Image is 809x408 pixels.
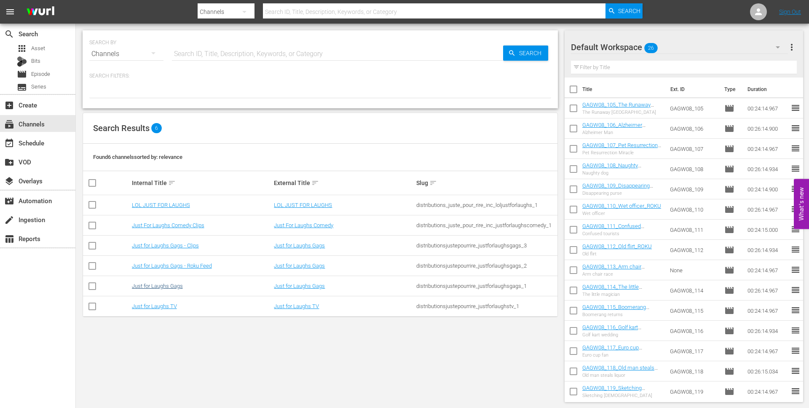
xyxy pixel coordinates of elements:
td: 00:26:14.934 [744,159,790,179]
span: Episode [724,265,734,275]
span: Asset [17,43,27,54]
span: Search [516,46,548,61]
span: Episode [724,387,734,397]
td: GAGW08_111 [667,220,721,240]
span: Channels [4,119,14,129]
a: Just for Laughs Gags - Clips [132,242,199,249]
td: GAGW08_106 [667,118,721,139]
td: GAGW08_109 [667,179,721,199]
span: sort [311,179,319,187]
span: Episode [724,184,734,194]
td: 00:24:14.900 [744,179,790,199]
a: LOL JUST FOR LAUGHS [132,202,190,208]
div: The Runaway [GEOGRAPHIC_DATA] [582,110,663,115]
div: Old flirt [582,251,652,257]
div: Naughty dog [582,170,663,176]
a: GAGW08_109_Disappearing purse_ROKU [582,183,653,195]
span: Overlays [4,176,14,186]
div: Confused tourists [582,231,663,236]
span: Episode [724,346,734,356]
span: reorder [790,265,801,275]
td: 00:24:14.967 [744,301,790,321]
a: Just for Laughs TV [132,303,177,309]
td: 00:26:14.934 [744,240,790,260]
div: distributionsjustepourrire_justforlaughstv_1 [416,303,556,309]
td: 00:26:14.967 [744,280,790,301]
span: Schedule [4,138,14,148]
a: GAGW08_115_Boomerang returns_ROKU [582,304,649,317]
button: Open Feedback Widget [794,179,809,229]
span: Episode [724,204,734,215]
a: GAGW08_118_Old man steals liquor_ROKU [582,365,658,377]
span: reorder [790,224,801,234]
span: reorder [790,123,801,133]
td: GAGW08_117 [667,341,721,361]
a: GAGW08_107_Pet Resurrection Miracle_ROKU [582,142,661,155]
td: None [667,260,721,280]
div: distributions_juste_pour_rire_inc_loljustforlaughs_1 [416,202,556,208]
span: Episode [724,285,734,295]
th: Title [582,78,665,101]
span: reorder [790,325,801,336]
div: Golf kart wedding [582,332,663,338]
td: 00:24:14.967 [744,139,790,159]
span: Episode [724,123,734,134]
span: Episode [724,144,734,154]
span: sort [168,179,176,187]
button: Search [605,3,643,19]
img: ans4CAIJ8jUAAAAAAAAAAAAAAAAAAAAAAAAgQb4GAAAAAAAAAAAAAAAAAAAAAAAAJMjXAAAAAAAAAAAAAAAAAAAAAAAAgAT5G... [20,2,61,22]
div: Alzheimer Man [582,130,663,135]
div: Pet Resurrection Miracle [582,150,663,156]
span: Episode [17,69,27,79]
a: GAGW08_110_Wet officer_ROKU [582,203,661,209]
div: Default Workspace [571,35,788,59]
th: Ext. ID [665,78,719,101]
div: The little magician [582,292,663,297]
span: reorder [790,103,801,113]
div: Bits [17,56,27,67]
a: LOL JUST FOR LAUGHS [274,202,332,208]
span: reorder [790,386,801,396]
div: Arm chair race [582,271,663,277]
th: Type [719,78,742,101]
td: 00:26:14.900 [744,118,790,139]
span: reorder [790,366,801,376]
span: Automation [4,196,14,206]
span: reorder [790,204,801,214]
div: Channels [89,42,163,66]
td: 00:24:15.000 [744,220,790,240]
div: Old man steals liquor [582,373,663,378]
a: Just for Laughs Gags - Roku Feed [132,263,212,269]
td: GAGW08_105 [667,98,721,118]
a: Sign Out [779,8,801,15]
div: Euro cup fan [582,352,663,358]
a: Just For Laughs Comedy Clips [132,222,204,228]
div: distributions_juste_pour_rire_inc_justforlaughscomedy_1 [416,222,556,228]
div: Boomerang returns [582,312,663,317]
td: 00:24:14.967 [744,260,790,280]
td: GAGW08_116 [667,321,721,341]
th: Duration [742,78,793,101]
td: GAGW08_110 [667,199,721,220]
span: Search [4,29,14,39]
td: GAGW08_112 [667,240,721,260]
span: reorder [790,143,801,153]
td: GAGW08_108 [667,159,721,179]
span: Episode [31,70,50,78]
a: GAGW08_113_Arm chair race_ROKU [582,263,645,276]
span: Reports [4,234,14,244]
span: Search [618,3,640,19]
span: Bits [31,57,40,65]
span: reorder [790,164,801,174]
a: GAGW08_106_Alzheimer Man_ROKU [582,122,646,134]
a: GAGW08_119_Sketching [DEMOGRAPHIC_DATA]_ROKU [582,385,655,397]
button: more_vert [787,37,797,57]
span: Search Results [93,123,150,133]
div: Slug [416,178,556,188]
span: Episode [724,306,734,316]
a: GAGW08_112_Old flirt_ROKU [582,243,652,250]
span: Asset [31,44,45,53]
td: GAGW08_115 [667,301,721,321]
span: Found 6 channels sorted by: relevance [93,154,182,160]
span: Episode [724,366,734,376]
